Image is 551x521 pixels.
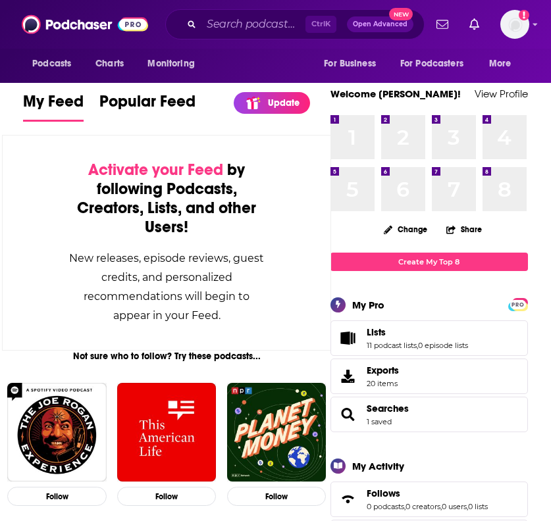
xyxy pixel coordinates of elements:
[335,367,361,385] span: Exports
[467,502,468,511] span: ,
[417,341,418,350] span: ,
[117,383,217,482] img: This American Life
[22,12,148,37] img: Podchaser - Follow, Share and Rate Podcasts
[404,502,406,511] span: ,
[510,300,526,310] span: PRO
[330,320,528,356] span: Lists
[442,502,467,511] a: 0 users
[489,55,512,73] span: More
[23,51,88,76] button: open menu
[367,326,386,338] span: Lists
[367,487,488,499] a: Follows
[335,329,361,347] a: Lists
[330,253,528,270] a: Create My Top 8
[227,383,327,482] img: Planet Money
[335,405,361,424] a: Searches
[431,13,454,36] a: Show notifications dropdown
[117,487,217,506] button: Follow
[305,16,336,33] span: Ctrl K
[500,10,529,39] img: User Profile
[352,299,384,311] div: My Pro
[353,21,407,28] span: Open Advanced
[335,490,361,509] a: Follows
[138,51,211,76] button: open menu
[406,502,440,511] a: 0 creators
[87,51,132,76] a: Charts
[330,87,461,100] a: Welcome [PERSON_NAME]!
[2,351,331,362] div: Not sure who to follow? Try these podcasts...
[367,364,399,376] span: Exports
[510,299,526,309] a: PRO
[23,91,84,122] a: My Feed
[330,359,528,394] a: Exports
[227,487,327,506] button: Follow
[165,9,425,39] div: Search podcasts, credits, & more...
[234,92,310,114] a: Update
[367,487,400,499] span: Follows
[201,14,305,35] input: Search podcasts, credits, & more...
[418,341,468,350] a: 0 episode lists
[95,55,124,73] span: Charts
[7,487,107,506] button: Follow
[32,55,71,73] span: Podcasts
[446,216,483,242] button: Share
[324,55,376,73] span: For Business
[367,379,399,388] span: 20 items
[367,502,404,511] a: 0 podcasts
[23,91,84,119] span: My Feed
[392,51,483,76] button: open menu
[68,249,265,325] div: New releases, episode reviews, guest credits, and personalized recommendations will begin to appe...
[99,91,196,122] a: Popular Feed
[500,10,529,39] span: Logged in as eringalloway
[468,502,488,511] a: 0 lists
[480,51,528,76] button: open menu
[367,326,468,338] a: Lists
[330,397,528,432] span: Searches
[347,16,413,32] button: Open AdvancedNew
[330,482,528,517] span: Follows
[68,161,265,237] div: by following Podcasts, Creators, Lists, and other Users!
[500,10,529,39] button: Show profile menu
[519,10,529,20] svg: Add a profile image
[268,97,300,109] p: Update
[464,13,485,36] a: Show notifications dropdown
[389,8,413,20] span: New
[400,55,463,73] span: For Podcasters
[367,417,392,426] a: 1 saved
[352,460,404,472] div: My Activity
[440,502,442,511] span: ,
[99,91,196,119] span: Popular Feed
[315,51,392,76] button: open menu
[367,403,409,414] a: Searches
[475,87,528,100] a: View Profile
[147,55,194,73] span: Monitoring
[376,221,435,237] button: Change
[7,383,107,482] img: The Joe Rogan Experience
[367,341,417,350] a: 11 podcast lists
[88,160,223,180] span: Activate your Feed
